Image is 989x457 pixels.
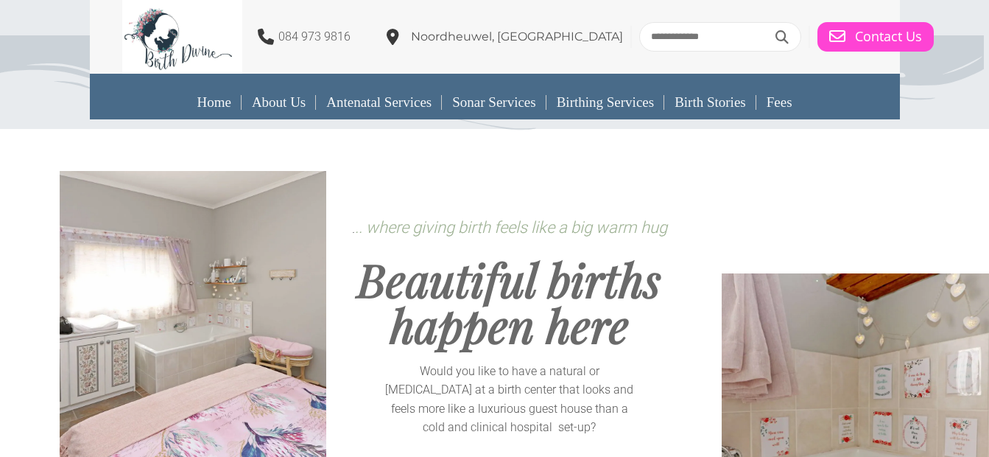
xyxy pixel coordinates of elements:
[186,86,241,119] a: Home
[379,362,640,437] p: Would you like to have a natural or [MEDICAL_DATA] at a birth center that looks and feels more li...
[278,27,351,46] p: 084 973 9816
[664,86,756,119] a: Birth Stories
[442,86,546,119] a: Sonar Services
[355,218,667,237] span: .. where giving birth feels like a big warm hug
[411,29,623,43] span: Noordheuwel, [GEOGRAPHIC_DATA]
[352,222,667,236] span: .
[546,86,664,119] a: Birthing Services
[316,86,442,119] a: Antenatal Services
[756,86,803,119] a: Fees
[242,86,316,119] a: About Us
[855,29,922,45] span: Contact Us
[817,22,934,52] a: Contact Us
[357,248,661,355] span: Beautiful births happen here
